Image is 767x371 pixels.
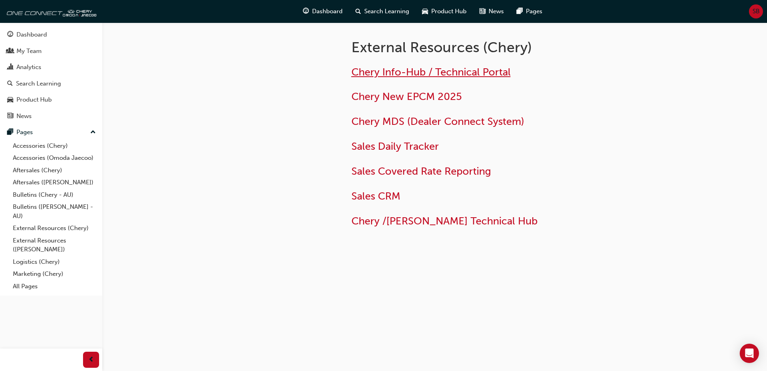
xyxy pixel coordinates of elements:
span: pages-icon [7,129,13,136]
span: search-icon [355,6,361,16]
a: news-iconNews [473,3,510,20]
span: Pages [526,7,542,16]
span: guage-icon [7,31,13,39]
span: search-icon [7,80,13,88]
a: News [3,109,99,124]
div: Pages [16,128,33,137]
a: car-iconProduct Hub [416,3,473,20]
button: DashboardMy TeamAnalyticsSearch LearningProduct HubNews [3,26,99,125]
div: Product Hub [16,95,52,104]
span: Dashboard [312,7,343,16]
a: Aftersales ([PERSON_NAME]) [10,176,99,189]
a: Logistics (Chery) [10,256,99,268]
span: chart-icon [7,64,13,71]
span: Search Learning [364,7,409,16]
a: Chery New EPCM 2025 [351,90,462,103]
a: Accessories (Chery) [10,140,99,152]
img: oneconnect [4,3,96,19]
button: Pages [3,125,99,140]
div: Open Intercom Messenger [740,344,759,363]
span: up-icon [90,127,96,138]
span: news-icon [479,6,485,16]
button: SB [749,4,763,18]
a: External Resources (Chery) [10,222,99,234]
a: Search Learning [3,76,99,91]
span: guage-icon [303,6,309,16]
h1: External Resources (Chery) [351,39,615,56]
div: Analytics [16,63,41,72]
a: Product Hub [3,92,99,107]
a: Chery Info-Hub / Technical Portal [351,66,511,78]
a: All Pages [10,280,99,293]
a: Bulletins (Chery - AU) [10,189,99,201]
span: car-icon [422,6,428,16]
span: News [489,7,504,16]
a: Sales Daily Tracker [351,140,439,153]
a: Sales Covered Rate Reporting [351,165,491,177]
a: Chery MDS (Dealer Connect System) [351,115,524,128]
a: Bulletins ([PERSON_NAME] - AU) [10,201,99,222]
span: SB [753,7,760,16]
a: Accessories (Omoda Jaecoo) [10,152,99,164]
a: Chery /[PERSON_NAME] Technical Hub [351,215,538,227]
a: External Resources ([PERSON_NAME]) [10,234,99,256]
span: Product Hub [431,7,467,16]
span: pages-icon [517,6,523,16]
span: car-icon [7,96,13,104]
a: My Team [3,44,99,59]
a: Marketing (Chery) [10,268,99,280]
span: prev-icon [88,355,94,365]
a: Analytics [3,60,99,75]
a: Dashboard [3,27,99,42]
a: Aftersales (Chery) [10,164,99,177]
a: pages-iconPages [510,3,549,20]
a: guage-iconDashboard [296,3,349,20]
span: news-icon [7,113,13,120]
div: Dashboard [16,30,47,39]
a: search-iconSearch Learning [349,3,416,20]
div: My Team [16,47,42,56]
div: Search Learning [16,79,61,88]
div: News [16,112,32,121]
a: Sales CRM [351,190,400,202]
span: people-icon [7,48,13,55]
